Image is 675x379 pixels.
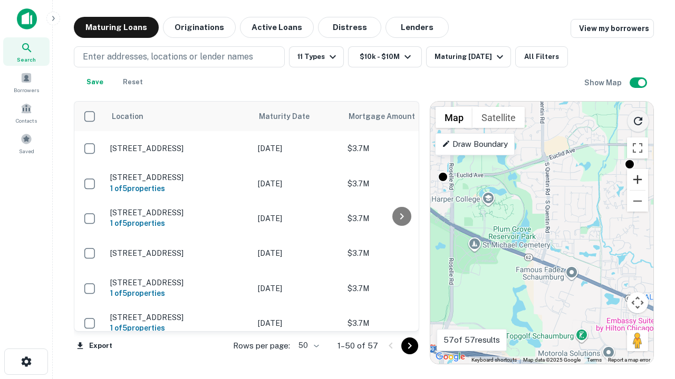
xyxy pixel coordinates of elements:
p: 57 of 57 results [443,334,500,346]
button: Show street map [436,107,472,128]
h6: 1 of 5 properties [110,322,247,334]
button: Zoom out [627,191,648,212]
button: All Filters [515,46,568,67]
p: $3.7M [348,317,453,329]
p: $3.7M [348,247,453,259]
p: $3.7M [348,143,453,154]
p: [STREET_ADDRESS] [110,208,247,217]
button: Maturing [DATE] [426,46,511,67]
span: Map data ©2025 Google [523,357,581,363]
p: [DATE] [258,213,337,224]
button: Save your search to get updates of matches that match your search criteria. [78,72,112,93]
button: Originations [163,17,236,38]
button: Maturing Loans [74,17,159,38]
p: [DATE] [258,283,337,294]
img: Google [433,350,468,364]
button: Reload search area [627,110,649,132]
p: [STREET_ADDRESS] [110,313,247,322]
button: Reset [116,72,150,93]
button: $10k - $10M [348,46,422,67]
button: Go to next page [401,337,418,354]
h6: Show Map [584,77,623,88]
p: [DATE] [258,247,337,259]
p: [STREET_ADDRESS] [110,248,247,258]
button: Show satellite imagery [472,107,525,128]
p: $3.7M [348,213,453,224]
iframe: Chat Widget [622,261,675,312]
p: [DATE] [258,143,337,154]
div: Maturing [DATE] [435,51,506,63]
span: Location [111,110,143,123]
p: Enter addresses, locations or lender names [83,51,253,63]
button: 11 Types [289,46,344,67]
button: Active Loans [240,17,314,38]
p: [DATE] [258,178,337,189]
p: $3.7M [348,283,453,294]
span: Maturity Date [259,110,323,123]
a: Terms (opens in new tab) [587,357,602,363]
button: Drag Pegman onto the map to open Street View [627,330,648,351]
th: Mortgage Amount [342,102,458,131]
a: Search [3,37,50,66]
th: Maturity Date [253,102,342,131]
h6: 1 of 5 properties [110,287,247,299]
div: 0 0 [430,102,653,364]
p: 1–50 of 57 [337,340,378,352]
p: [STREET_ADDRESS] [110,144,247,153]
a: Borrowers [3,68,50,96]
h6: 1 of 5 properties [110,217,247,229]
span: Search [17,55,36,64]
span: Mortgage Amount [349,110,429,123]
div: 50 [294,338,321,353]
a: Report a map error [608,357,650,363]
button: Keyboard shortcuts [471,356,517,364]
button: Distress [318,17,381,38]
a: Contacts [3,98,50,127]
button: Toggle fullscreen view [627,137,648,158]
th: Location [105,102,253,131]
p: Draw Boundary [442,138,508,151]
p: [STREET_ADDRESS] [110,173,247,182]
p: [STREET_ADDRESS] [110,278,247,287]
button: Zoom in [627,169,648,190]
a: Open this area in Google Maps (opens a new window) [433,350,468,364]
p: [DATE] [258,317,337,329]
p: Rows per page: [233,340,290,352]
a: Saved [3,129,50,157]
img: capitalize-icon.png [17,8,37,29]
button: Export [74,338,115,354]
span: Borrowers [14,86,39,94]
button: Lenders [385,17,449,38]
span: Contacts [16,116,37,125]
a: View my borrowers [571,19,654,38]
h6: 1 of 5 properties [110,183,247,194]
button: Enter addresses, locations or lender names [74,46,285,67]
p: $3.7M [348,178,453,189]
span: Saved [19,147,34,155]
